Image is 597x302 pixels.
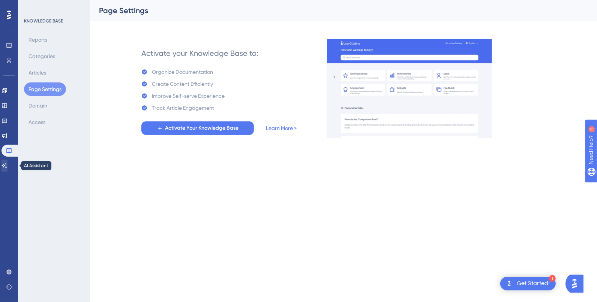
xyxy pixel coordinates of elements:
[24,33,52,46] button: Reports
[152,79,213,88] div: Create Content Efficiently
[505,279,514,288] img: launcher-image-alternative-text
[24,99,52,112] button: Domain
[24,82,66,96] button: Page Settings
[266,124,297,133] a: Learn More >
[152,91,225,100] div: Improve Self-serve Experience
[24,18,63,24] div: KNOWLEDGE BASE
[327,39,492,138] img: a27db7f7ef9877a438c7956077c236be.gif
[517,280,550,288] div: Get Started!
[99,5,569,16] div: Page Settings
[152,103,214,112] div: Track Article Engagement
[565,272,588,295] iframe: UserGuiding AI Assistant Launcher
[152,67,213,76] div: Organize Documentation
[24,49,60,63] button: Categories
[24,66,51,79] button: Articles
[500,277,556,290] div: Open Get Started! checklist, remaining modules: 1
[52,4,54,10] div: 4
[24,115,50,129] button: Access
[18,2,47,11] span: Need Help?
[141,48,258,58] div: Activate your Knowledge Base to:
[549,275,556,282] div: 1
[165,124,239,133] span: Activate Your Knowledge Base
[141,121,254,135] button: Activate Your Knowledge Base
